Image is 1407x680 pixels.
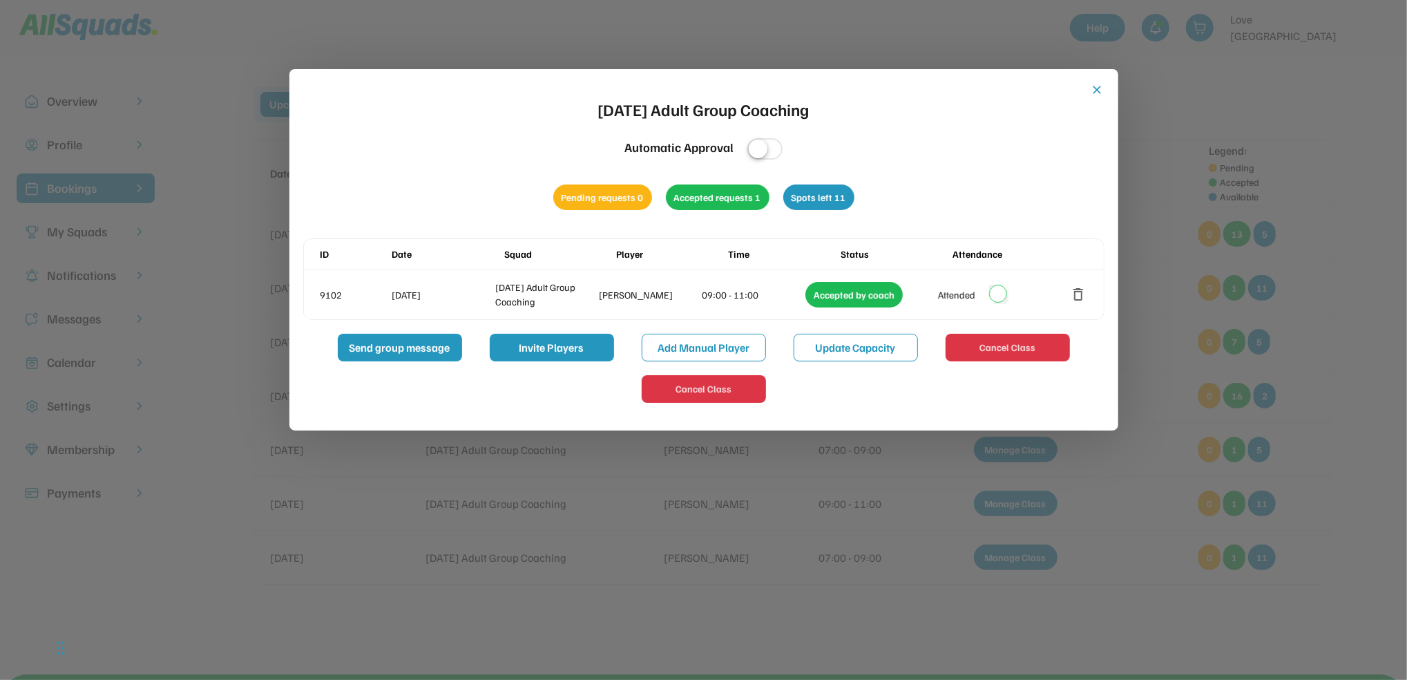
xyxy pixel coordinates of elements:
[805,282,903,308] div: Accepted by coach
[728,247,837,261] div: Time
[624,138,734,157] div: Automatic Approval
[338,334,462,361] button: Send group message
[392,247,501,261] div: Date
[504,247,613,261] div: Squad
[320,247,390,261] div: ID
[392,287,493,302] div: [DATE]
[599,287,700,302] div: [PERSON_NAME]
[642,375,766,403] button: Cancel Class
[938,287,975,302] div: Attended
[794,334,918,361] button: Update Capacity
[495,280,596,309] div: [DATE] Adult Group Coaching
[598,97,810,122] div: [DATE] Adult Group Coaching
[490,334,614,361] button: Invite Players
[1071,286,1087,303] button: delete
[841,247,950,261] div: Status
[783,185,854,210] div: Spots left 11
[953,247,1062,261] div: Attendance
[553,185,652,210] div: Pending requests 0
[946,334,1070,361] button: Cancel Class
[642,334,766,361] button: Add Manual Player
[702,287,803,302] div: 09:00 - 11:00
[666,185,769,210] div: Accepted requests 1
[1091,83,1104,97] button: close
[616,247,725,261] div: Player
[320,287,390,302] div: 9102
